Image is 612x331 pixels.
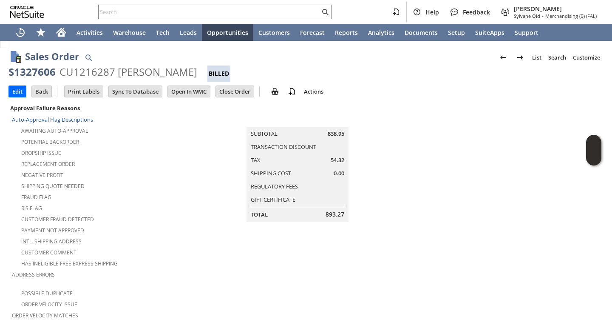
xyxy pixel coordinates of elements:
svg: Home [56,27,66,37]
div: S1327606 [8,65,56,79]
input: Search [99,7,320,17]
svg: Search [320,7,330,17]
a: Transaction Discount [251,143,316,151]
span: - [542,13,544,19]
a: RIS flag [21,205,42,212]
span: SuiteApps [475,29,504,37]
span: Feedback [463,8,490,16]
h1: Sales Order [25,49,79,63]
a: Negative Profit [21,171,63,179]
a: Forecast [295,24,330,41]
a: Customer Comment [21,249,76,256]
a: Dropship Issue [21,149,61,157]
img: print.svg [270,86,280,97]
svg: Recent Records [15,27,25,37]
svg: logo [10,6,44,18]
span: Setup [448,29,465,37]
a: List [529,51,545,64]
span: Oracle Guided Learning Widget. To move around, please hold and drag [586,151,601,166]
span: Documents [405,29,438,37]
a: Intl. Shipping Address [21,238,82,245]
a: Actions [300,88,327,95]
a: Gift Certificate [251,196,295,203]
a: Tax [251,156,261,164]
input: Print Labels [65,86,103,97]
a: Potential Backorder [21,138,79,146]
img: add-record.svg [287,86,297,97]
span: 0.00 [334,169,344,177]
img: Quick Find [83,52,93,63]
span: [PERSON_NAME] [514,5,597,13]
input: Sync To Database [109,86,162,97]
a: Activities [71,24,108,41]
a: Replacement Order [21,160,75,168]
a: Auto-Approval Flag Descriptions [12,116,93,123]
a: Reports [330,24,363,41]
a: Order Velocity Issue [21,301,77,308]
span: Opportunities [207,29,248,37]
span: Analytics [368,29,394,37]
a: Awaiting Auto-Approval [21,127,88,134]
a: Has Ineligible Free Express Shipping [21,260,118,267]
span: Warehouse [113,29,146,37]
a: Support [510,24,544,41]
a: Customers [253,24,295,41]
span: 893.27 [326,210,344,219]
a: Tech [151,24,175,41]
span: Activities [76,29,103,37]
span: Tech [156,29,170,37]
a: Opportunities [202,24,253,41]
span: Merchandising (B) (FAL) [545,13,597,19]
a: Recent Records [10,24,31,41]
a: Customer Fraud Detected [21,216,94,223]
input: Edit [9,86,26,97]
span: Sylvane Old [514,13,540,19]
iframe: Click here to launch Oracle Guided Learning Help Panel [586,135,601,165]
a: Customize [569,51,603,64]
a: SuiteApps [470,24,510,41]
a: Setup [443,24,470,41]
input: Back [32,86,51,97]
a: Regulatory Fees [251,183,298,190]
a: Payment not approved [21,227,84,234]
input: Open In WMC [168,86,210,97]
a: Address Errors [12,271,55,278]
a: Home [51,24,71,41]
div: Shortcuts [31,24,51,41]
span: Support [515,29,538,37]
caption: Summary [246,113,348,127]
span: 838.95 [328,130,344,138]
span: Customers [258,29,290,37]
span: Leads [180,29,197,37]
a: Possible Duplicate [21,290,73,297]
div: Approval Failure Reasons [8,103,190,114]
svg: Shortcuts [36,27,46,37]
a: Documents [399,24,443,41]
span: Reports [335,29,358,37]
a: Warehouse [108,24,151,41]
a: Leads [175,24,202,41]
a: Subtotal [251,130,278,137]
a: Shipping Quote Needed [21,183,85,190]
img: Previous [498,52,508,63]
a: Analytics [363,24,399,41]
div: CU1216287 [PERSON_NAME] [59,65,197,79]
span: Help [425,8,439,16]
a: Fraud Flag [21,194,51,201]
div: Billed [207,66,230,82]
a: Order Velocity Matches [12,312,78,319]
img: Next [515,52,525,63]
a: Shipping Cost [251,169,291,177]
input: Close Order [216,86,254,97]
a: Total [251,211,268,218]
span: 54.32 [331,156,344,164]
span: Forecast [300,29,325,37]
a: Search [545,51,569,64]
